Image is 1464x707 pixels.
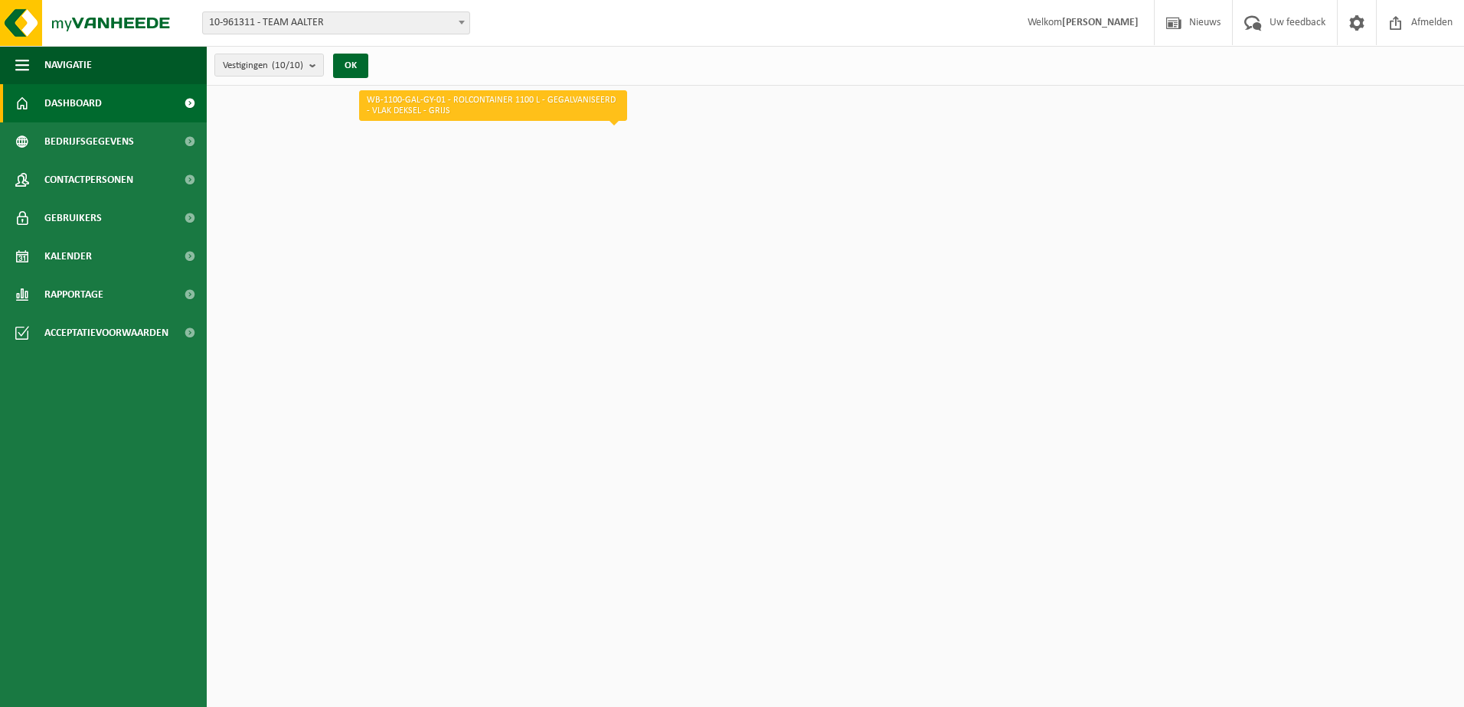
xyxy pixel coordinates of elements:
[223,54,303,77] span: Vestigingen
[44,275,103,314] span: Rapportage
[272,60,303,70] count: (10/10)
[44,84,102,122] span: Dashboard
[44,237,92,275] span: Kalender
[44,161,133,199] span: Contactpersonen
[44,122,134,161] span: Bedrijfsgegevens
[202,11,470,34] span: 10-961311 - TEAM AALTER
[214,54,324,77] button: Vestigingen(10/10)
[44,46,92,84] span: Navigatie
[203,12,469,34] span: 10-961311 - TEAM AALTER
[44,314,168,352] span: Acceptatievoorwaarden
[1062,17,1139,28] strong: [PERSON_NAME]
[333,54,368,78] button: OK
[44,199,102,237] span: Gebruikers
